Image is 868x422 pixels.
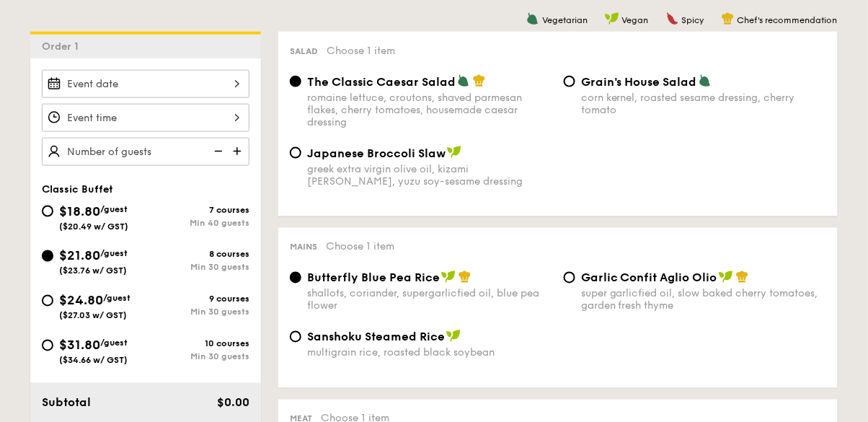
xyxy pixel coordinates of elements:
img: icon-add.58712e84.svg [228,138,249,165]
span: /guest [100,338,128,348]
div: 10 courses [146,339,249,349]
img: icon-vegetarian.fe4039eb.svg [457,74,470,87]
span: Japanese Broccoli Slaw [307,146,446,160]
span: Chef's recommendation [738,15,838,25]
input: $31.80/guest($34.66 w/ GST)10 coursesMin 30 guests [42,340,53,351]
input: Butterfly Blue Pea Riceshallots, coriander, supergarlicfied oil, blue pea flower [290,272,301,283]
span: ($34.66 w/ GST) [59,356,128,366]
span: Vegetarian [542,15,588,25]
div: Min 30 guests [146,263,249,273]
img: icon-reduce.1d2dbef1.svg [206,138,228,165]
span: Subtotal [42,396,91,410]
span: $0.00 [217,396,249,410]
span: Spicy [682,15,704,25]
img: icon-vegan.f8ff3823.svg [441,271,456,283]
span: ($20.49 w/ GST) [59,221,128,232]
span: /guest [103,294,130,304]
div: Min 30 guests [146,352,249,362]
input: Japanese Broccoli Slawgreek extra virgin olive oil, kizami [PERSON_NAME], yuzu soy-sesame dressing [290,147,301,159]
div: super garlicfied oil, slow baked cherry tomatoes, garden fresh thyme [581,288,826,312]
div: shallots, coriander, supergarlicfied oil, blue pea flower [307,288,552,312]
div: Min 40 guests [146,218,249,228]
input: Event date [42,70,249,98]
div: romaine lettuce, croutons, shaved parmesan flakes, cherry tomatoes, housemade caesar dressing [307,92,552,128]
div: greek extra virgin olive oil, kizami [PERSON_NAME], yuzu soy-sesame dressing [307,163,552,188]
span: Classic Buffet [42,183,113,195]
span: $18.80 [59,203,100,219]
span: $24.80 [59,293,103,309]
img: icon-chef-hat.a58ddaea.svg [722,12,735,25]
span: Choose 1 item [327,45,395,57]
img: icon-chef-hat.a58ddaea.svg [473,74,486,87]
input: Sanshoku Steamed Ricemultigrain rice, roasted black soybean [290,331,301,343]
img: icon-chef-hat.a58ddaea.svg [459,271,471,283]
span: Salad [290,46,318,56]
span: Butterfly Blue Pea Rice [307,271,440,285]
input: The Classic Caesar Saladromaine lettuce, croutons, shaved parmesan flakes, cherry tomatoes, house... [290,76,301,87]
img: icon-vegetarian.fe4039eb.svg [699,74,712,87]
span: $21.80 [59,248,100,264]
span: /guest [100,249,128,259]
img: icon-vegan.f8ff3823.svg [447,146,461,159]
img: icon-vegan.f8ff3823.svg [719,271,733,283]
div: Min 30 guests [146,307,249,317]
span: Grain's House Salad [581,75,697,89]
span: Sanshoku Steamed Rice [307,330,445,344]
img: icon-vegan.f8ff3823.svg [605,12,619,25]
img: icon-vegan.f8ff3823.svg [446,330,461,343]
div: 9 courses [146,294,249,304]
div: corn kernel, roasted sesame dressing, cherry tomato [581,92,826,116]
input: $18.80/guest($20.49 w/ GST)7 coursesMin 40 guests [42,206,53,217]
input: Event time [42,104,249,132]
div: 7 courses [146,205,249,215]
input: Number of guests [42,138,249,166]
img: icon-spicy.37a8142b.svg [666,12,679,25]
span: Mains [290,242,317,252]
input: $24.80/guest($27.03 w/ GST)9 coursesMin 30 guests [42,295,53,307]
span: $31.80 [59,338,100,353]
span: The Classic Caesar Salad [307,75,456,89]
div: multigrain rice, roasted black soybean [307,347,552,359]
div: 8 courses [146,250,249,260]
img: icon-vegetarian.fe4039eb.svg [526,12,539,25]
input: $21.80/guest($23.76 w/ GST)8 coursesMin 30 guests [42,250,53,262]
img: icon-chef-hat.a58ddaea.svg [736,271,749,283]
span: ($27.03 w/ GST) [59,311,127,321]
span: Garlic Confit Aglio Olio [581,271,717,285]
input: Garlic Confit Aglio Oliosuper garlicfied oil, slow baked cherry tomatoes, garden fresh thyme [564,272,575,283]
input: Grain's House Saladcorn kernel, roasted sesame dressing, cherry tomato [564,76,575,87]
span: Vegan [622,15,649,25]
span: Order 1 [42,40,84,53]
span: Choose 1 item [326,241,394,253]
span: ($23.76 w/ GST) [59,266,127,276]
span: /guest [100,204,128,214]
